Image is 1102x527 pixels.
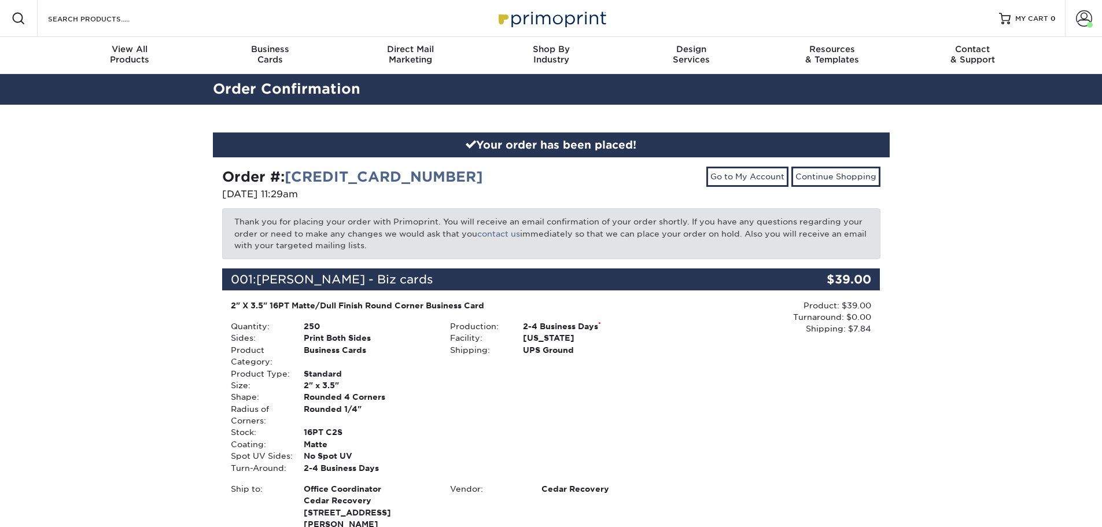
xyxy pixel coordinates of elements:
[514,332,661,344] div: [US_STATE]
[304,495,433,506] span: Cedar Recovery
[621,37,762,74] a: DesignServices
[514,344,661,356] div: UPS Ground
[222,320,295,332] div: Quantity:
[514,320,661,332] div: 2-4 Business Days
[304,483,433,495] span: Office Coordinator
[762,37,902,74] a: Resources& Templates
[222,344,295,368] div: Product Category:
[533,483,661,495] div: Cedar Recovery
[481,37,621,74] a: Shop ByIndustry
[60,44,200,54] span: View All
[295,379,441,391] div: 2" x 3.5"
[621,44,762,65] div: Services
[706,167,788,186] a: Go to My Account
[47,12,160,25] input: SEARCH PRODUCTS.....
[621,44,762,54] span: Design
[200,37,340,74] a: BusinessCards
[222,208,880,259] p: Thank you for placing your order with Primoprint. You will receive an email confirmation of your ...
[222,187,543,201] p: [DATE] 11:29am
[791,167,880,186] a: Continue Shopping
[295,320,441,332] div: 250
[285,168,483,185] a: [CREDIT_CARD_NUMBER]
[295,332,441,344] div: Print Both Sides
[295,403,441,427] div: Rounded 1/4"
[60,37,200,74] a: View AllProducts
[1051,14,1056,23] span: 0
[441,483,533,495] div: Vendor:
[477,229,520,238] a: contact us
[902,44,1043,54] span: Contact
[200,44,340,54] span: Business
[256,272,433,286] span: [PERSON_NAME] - Biz cards
[295,438,441,450] div: Matte
[441,332,514,344] div: Facility:
[441,320,514,332] div: Production:
[295,462,441,474] div: 2-4 Business Days
[222,438,295,450] div: Coating:
[222,379,295,391] div: Size:
[902,44,1043,65] div: & Support
[481,44,621,65] div: Industry
[204,79,898,100] h2: Order Confirmation
[902,37,1043,74] a: Contact& Support
[661,300,871,335] div: Product: $39.00 Turnaround: $0.00 Shipping: $7.84
[60,44,200,65] div: Products
[1015,14,1048,24] span: MY CART
[222,450,295,462] div: Spot UV Sides:
[295,426,441,438] div: 16PT C2S
[222,268,771,290] div: 001:
[340,44,481,54] span: Direct Mail
[222,368,295,379] div: Product Type:
[231,300,653,311] div: 2" X 3.5" 16PT Matte/Dull Finish Round Corner Business Card
[340,44,481,65] div: Marketing
[771,268,880,290] div: $39.00
[213,132,890,158] div: Your order has been placed!
[762,44,902,65] div: & Templates
[222,391,295,403] div: Shape:
[222,462,295,474] div: Turn-Around:
[340,37,481,74] a: Direct MailMarketing
[222,426,295,438] div: Stock:
[481,44,621,54] span: Shop By
[200,44,340,65] div: Cards
[222,403,295,427] div: Radius of Corners:
[295,368,441,379] div: Standard
[762,44,902,54] span: Resources
[441,344,514,356] div: Shipping:
[295,391,441,403] div: Rounded 4 Corners
[295,344,441,368] div: Business Cards
[295,450,441,462] div: No Spot UV
[222,168,483,185] strong: Order #:
[222,332,295,344] div: Sides:
[493,6,609,31] img: Primoprint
